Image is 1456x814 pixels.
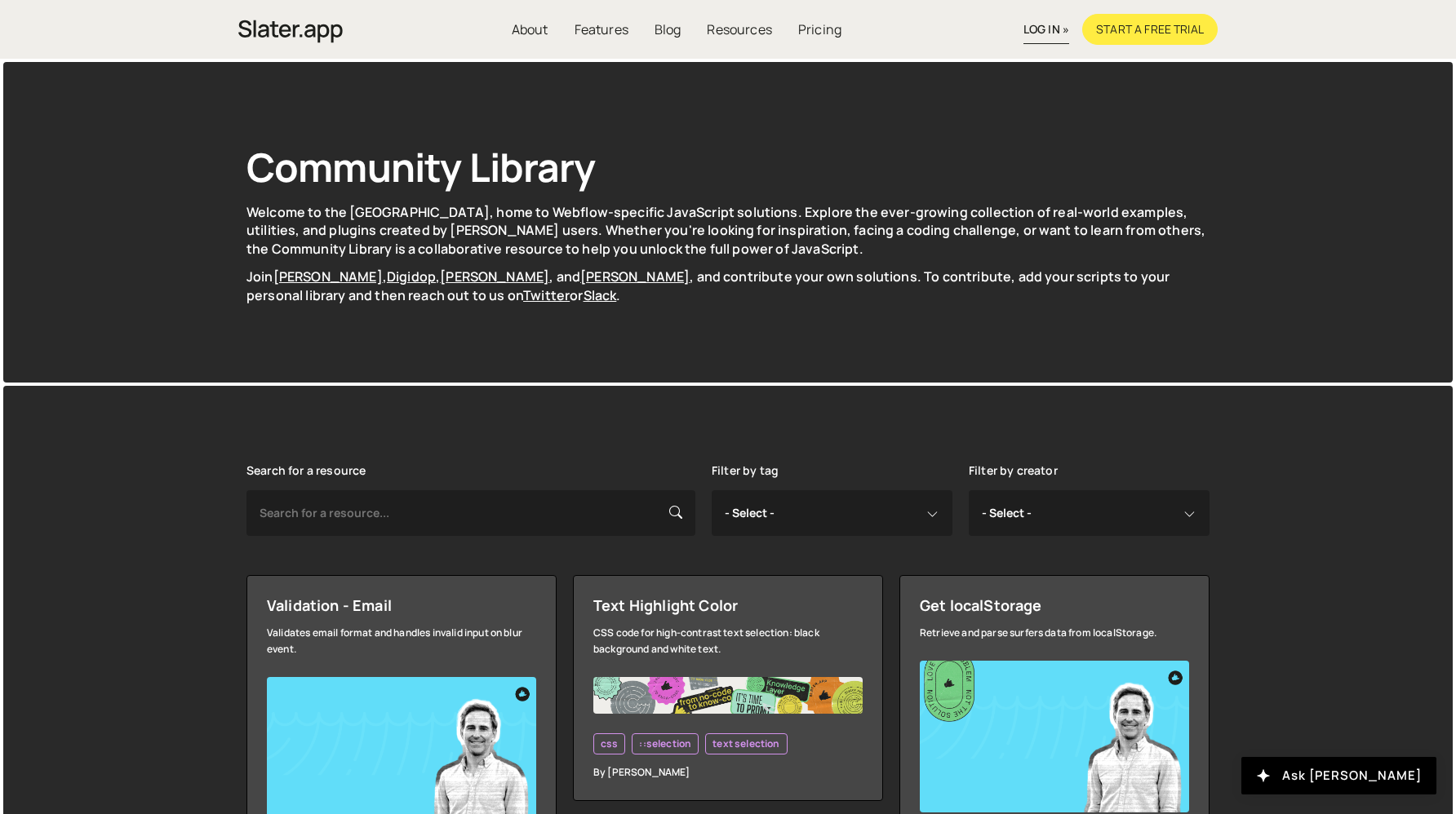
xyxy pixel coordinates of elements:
button: Ask [PERSON_NAME] [1241,757,1436,794]
p: Join , , , and , and contribute your own solutions. To contribute, add your scripts to your perso... [246,268,1210,304]
div: Validates email format and handles invalid input on blur event. [267,625,536,657]
a: Pricing [785,14,855,45]
label: Filter by tag [712,464,779,477]
div: Get localStorage [920,595,1189,615]
label: Filter by creator [969,464,1058,477]
div: Validation - Email [267,595,536,615]
a: [PERSON_NAME] [273,268,383,285]
span: ::selection [639,737,691,750]
a: Text Highlight Color CSS code for high-contrast text selection: black background and white text. ... [573,575,883,801]
a: Blog [641,14,695,45]
span: css [601,737,618,750]
a: Digidop [387,268,436,285]
div: Retrieve and parse surfers data from localStorage. [920,625,1189,641]
img: YT%20-%20Thumb%20(1).png [920,661,1189,812]
img: Frame%20482.jpg [593,677,863,714]
img: Slater is an modern coding environment with an inbuilt AI tool. Get custom code quickly with no c... [238,15,343,47]
a: Resources [694,14,784,45]
a: Features [562,14,641,45]
div: CSS code for high-contrast text selection: black background and white text. [593,625,863,657]
input: Search for a resource... [246,490,695,536]
a: Start a free trial [1082,14,1218,45]
a: [PERSON_NAME] [580,268,690,285]
a: [PERSON_NAME] [440,268,549,285]
div: Text Highlight Color [593,595,863,615]
p: Welcome to the [GEOGRAPHIC_DATA], home to Webflow-specific JavaScript solutions. Explore the ever... [246,203,1210,258]
span: text selection [712,737,779,750]
h1: Community Library [246,140,1210,193]
a: Twitter [523,286,570,304]
a: log in » [1023,15,1069,44]
label: Search for a resource [246,464,366,477]
a: home [238,11,343,47]
div: By [PERSON_NAME] [593,764,863,781]
a: About [499,14,562,45]
a: Slack [584,286,617,304]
